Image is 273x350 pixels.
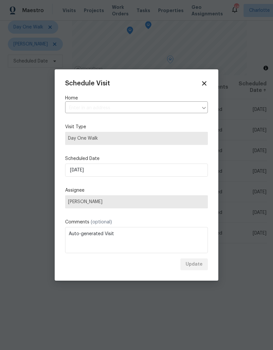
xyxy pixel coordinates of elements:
[65,103,198,113] input: Enter in an address
[65,227,208,253] textarea: Auto-generated Visit
[65,187,208,194] label: Assignee
[65,155,208,162] label: Scheduled Date
[65,219,208,225] label: Comments
[68,199,205,204] span: [PERSON_NAME]
[65,95,208,101] label: Home
[65,164,208,177] input: M/D/YYYY
[68,135,205,142] span: Day One Walk
[65,124,208,130] label: Visit Type
[65,80,110,87] span: Schedule Visit
[201,80,208,87] span: Close
[91,220,112,224] span: (optional)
